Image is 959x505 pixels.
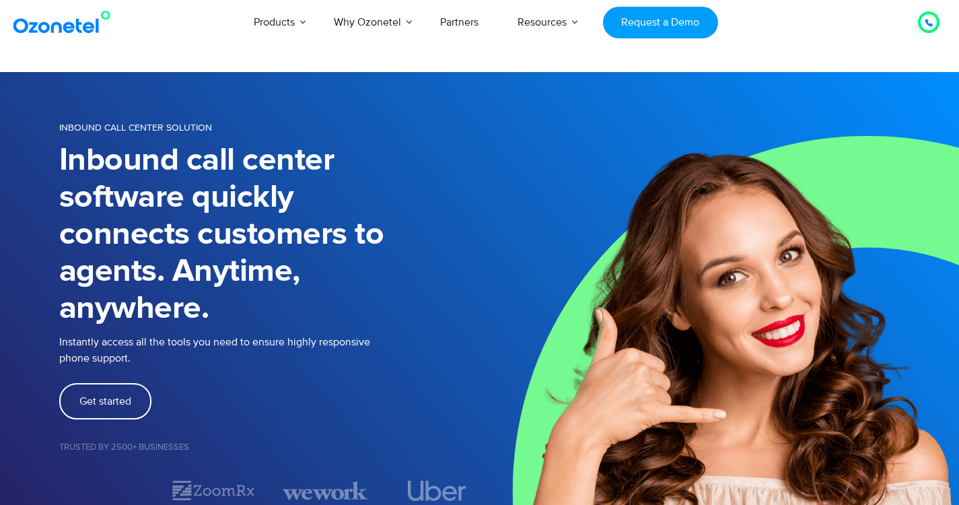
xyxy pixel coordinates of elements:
[603,7,718,38] a: Request a Demo
[408,481,466,501] img: uber
[59,122,212,133] span: INBOUND CALL CENTER SOLUTION
[59,479,480,502] div: Image Carousel
[283,479,367,502] img: wework
[171,479,256,502] div: 2 / 7
[59,142,480,327] h1: Inbound call center software quickly connects customers to agents. Anytime, anywhere.
[59,383,151,419] a: Get started
[394,481,479,501] div: 4 / 7
[283,479,367,502] div: 3 / 7
[79,396,131,407] span: Get started
[59,443,480,452] h5: Trusted by 2500+ Businesses
[59,334,480,366] p: Instantly access all the tools you need to ensure highly responsive phone support.
[59,483,144,499] div: 1 / 7
[171,479,256,502] img: zoomrx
